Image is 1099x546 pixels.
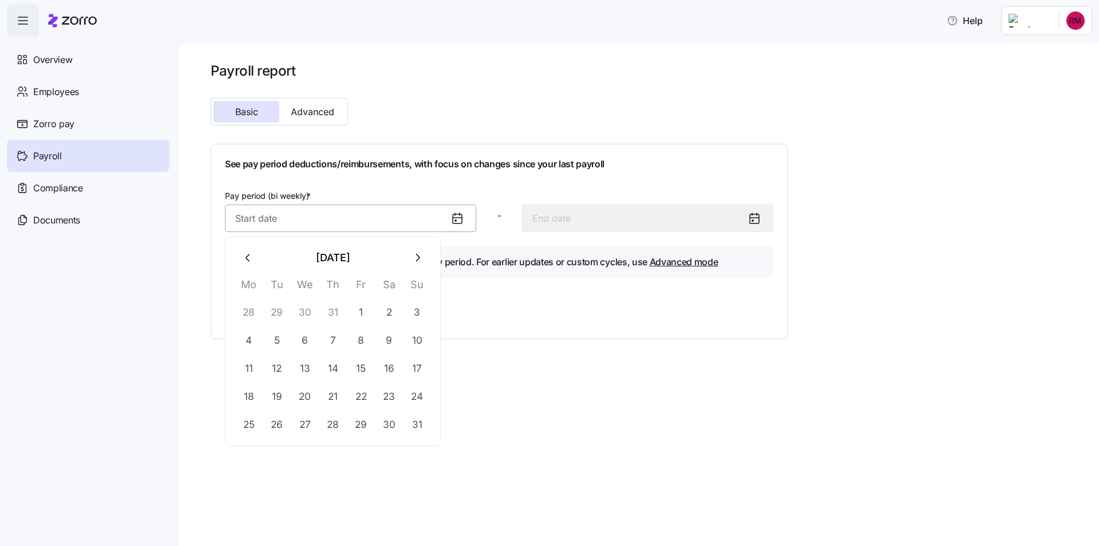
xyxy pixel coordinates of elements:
button: 21 August 2025 [319,383,347,410]
th: Sa [375,276,403,298]
button: 30 August 2025 [375,411,403,438]
span: Zorro pay [33,117,74,131]
span: Compliance [33,181,83,195]
th: Su [403,276,431,298]
span: Advanced [291,107,334,116]
a: Employees [7,76,169,108]
a: Zorro pay [7,108,169,140]
button: 31 July 2025 [319,298,347,326]
button: 2 August 2025 [375,298,403,326]
a: Overview [7,44,169,76]
button: 15 August 2025 [347,355,375,382]
button: 30 July 2025 [291,298,319,326]
button: 23 August 2025 [375,383,403,410]
img: Employer logo [1009,14,1050,28]
button: 20 August 2025 [291,383,319,410]
button: 4 August 2025 [235,327,263,354]
button: 12 August 2025 [263,355,291,382]
span: - [497,209,501,223]
th: Tu [263,276,291,298]
button: 5 August 2025 [263,327,291,354]
th: Mo [235,276,263,298]
button: 14 August 2025 [319,355,347,382]
button: 11 August 2025 [235,355,263,382]
img: 71ff1e5500dafc8e46e27a89c1aa7fef [1066,11,1085,30]
button: 7 August 2025 [319,327,347,354]
span: Payroll [33,149,62,163]
button: 18 August 2025 [235,383,263,410]
span: Basic [235,107,258,116]
th: Th [319,276,347,298]
button: 3 August 2025 [404,298,431,326]
button: 29 July 2025 [263,298,291,326]
button: 13 August 2025 [291,355,319,382]
a: Documents [7,204,169,236]
span: Employees [33,85,79,99]
a: Compliance [7,172,169,204]
th: Fr [347,276,375,298]
button: 28 July 2025 [235,298,263,326]
button: 19 August 2025 [263,383,291,410]
button: 16 August 2025 [375,355,403,382]
label: Pay period (bi weekly) [225,190,313,202]
h4: Results will include changes since the last pay period. For earlier updates or custom cycles, use [250,255,718,269]
button: [DATE] [262,244,404,272]
button: 26 August 2025 [263,411,291,438]
h1: Payroll report [211,62,788,80]
button: 8 August 2025 [347,327,375,354]
a: Payroll [7,140,169,172]
button: Help [938,9,992,32]
button: 6 August 2025 [291,327,319,354]
span: Documents [33,213,80,227]
button: 10 August 2025 [404,327,431,354]
button: 9 August 2025 [375,327,403,354]
button: 28 August 2025 [319,411,347,438]
button: 31 August 2025 [404,411,431,438]
button: 27 August 2025 [291,411,319,438]
button: 24 August 2025 [404,383,431,410]
a: Advanced mode [650,256,718,268]
span: Help [947,14,983,28]
input: End date [522,205,773,232]
h1: See pay period deductions/reimbursements, with focus on changes since your last payroll [225,158,773,170]
button: 25 August 2025 [235,411,263,438]
button: 22 August 2025 [347,383,375,410]
th: We [291,276,319,298]
button: 17 August 2025 [404,355,431,382]
input: Start date [225,205,476,232]
button: 1 August 2025 [347,298,375,326]
span: Overview [33,53,72,67]
button: 29 August 2025 [347,411,375,438]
